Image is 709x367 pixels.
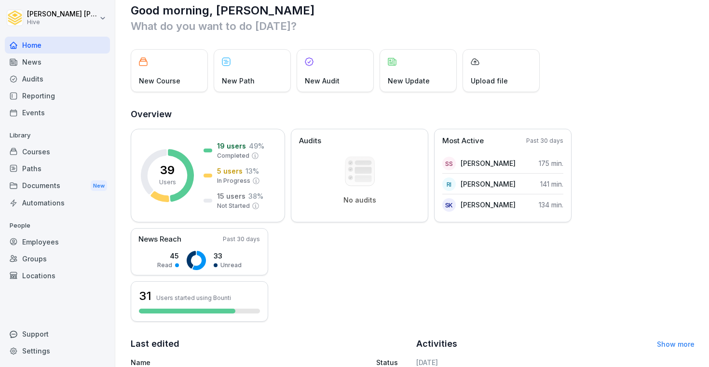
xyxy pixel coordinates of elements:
[388,76,430,86] p: New Update
[131,108,695,121] h2: Overview
[5,143,110,160] a: Courses
[156,294,231,301] p: Users started using Bounti
[217,191,245,201] p: 15 users
[222,76,255,86] p: New Path
[5,267,110,284] a: Locations
[159,178,176,187] p: Users
[343,196,376,204] p: No audits
[5,250,110,267] a: Groups
[131,3,695,18] h1: Good morning, [PERSON_NAME]
[5,177,110,195] div: Documents
[461,179,516,189] p: [PERSON_NAME]
[217,202,250,210] p: Not Started
[5,104,110,121] a: Events
[217,177,250,185] p: In Progress
[131,337,409,351] h2: Last edited
[5,87,110,104] a: Reporting
[5,54,110,70] a: News
[5,177,110,195] a: DocumentsNew
[5,218,110,233] p: People
[157,251,179,261] p: 45
[5,70,110,87] a: Audits
[5,233,110,250] a: Employees
[5,342,110,359] a: Settings
[217,141,246,151] p: 19 users
[138,234,181,245] p: News Reach
[526,136,563,145] p: Past 30 days
[217,151,249,160] p: Completed
[223,235,260,244] p: Past 30 days
[249,141,264,151] p: 49 %
[461,200,516,210] p: [PERSON_NAME]
[540,179,563,189] p: 141 min.
[299,136,321,147] p: Audits
[539,200,563,210] p: 134 min.
[5,326,110,342] div: Support
[245,166,259,176] p: 13 %
[139,288,151,304] h3: 31
[214,251,242,261] p: 33
[91,180,107,191] div: New
[471,76,508,86] p: Upload file
[539,158,563,168] p: 175 min.
[5,37,110,54] a: Home
[461,158,516,168] p: [PERSON_NAME]
[220,261,242,270] p: Unread
[5,160,110,177] a: Paths
[157,261,172,270] p: Read
[416,337,457,351] h2: Activities
[305,76,340,86] p: New Audit
[657,340,695,348] a: Show more
[5,194,110,211] a: Automations
[442,177,456,191] div: RI
[139,76,180,86] p: New Course
[131,18,695,34] p: What do you want to do [DATE]?
[5,128,110,143] p: Library
[27,19,97,26] p: Hive
[27,10,97,18] p: [PERSON_NAME] [PERSON_NAME]
[442,157,456,170] div: SS
[442,198,456,212] div: SK
[217,166,243,176] p: 5 users
[248,191,263,201] p: 38 %
[442,136,484,147] p: Most Active
[160,164,175,176] p: 39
